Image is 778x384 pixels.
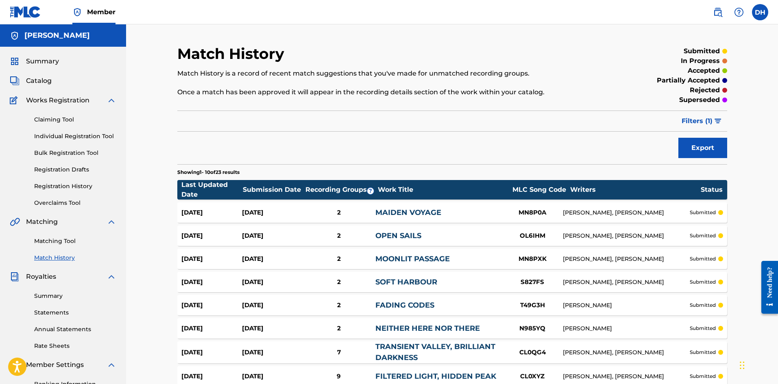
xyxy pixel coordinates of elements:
a: Match History [34,254,116,262]
img: Summary [10,56,20,66]
span: Summary [26,56,59,66]
h2: Match History [177,45,288,63]
a: CatalogCatalog [10,76,52,86]
p: superseded [679,95,720,105]
a: Matching Tool [34,237,116,245]
div: [DATE] [242,348,303,357]
div: [PERSON_NAME], [PERSON_NAME] [563,232,689,240]
div: 9 [303,372,375,381]
div: Status [701,185,723,195]
div: MLC Song Code [509,185,570,195]
div: CL0QG4 [502,348,563,357]
span: Matching [26,217,58,227]
span: Works Registration [26,95,89,105]
p: rejected [690,85,720,95]
div: [DATE] [181,254,242,264]
div: 2 [303,278,375,287]
div: Recording Groups [304,185,377,195]
div: Work Title [378,185,508,195]
a: NEITHER HERE NOR THERE [375,324,480,333]
div: 2 [303,208,375,217]
img: Accounts [10,31,20,41]
img: Member Settings [10,360,20,370]
div: [DATE] [181,278,242,287]
div: [DATE] [242,324,303,333]
img: Catalog [10,76,20,86]
img: expand [107,217,116,227]
div: [DATE] [181,348,242,357]
a: Summary [34,292,116,300]
button: Filters (1) [677,111,727,131]
img: Royalties [10,272,20,282]
div: Submission Date [243,185,304,195]
p: accepted [688,66,720,76]
div: T49G3H [502,301,563,310]
div: Help [731,4,747,20]
div: [DATE] [181,301,242,310]
div: [PERSON_NAME], [PERSON_NAME] [563,208,689,217]
p: submitted [690,209,716,216]
a: FADING CODES [375,301,434,310]
div: 2 [303,254,375,264]
a: TRANSIENT VALLEY, BRILLIANT DARKNESS [375,342,495,362]
a: Overclaims Tool [34,199,116,207]
p: submitted [690,302,716,309]
p: submitted [690,349,716,356]
div: [DATE] [181,324,242,333]
img: MLC Logo [10,6,41,18]
a: MAIDEN VOYAGE [375,208,441,217]
iframe: Chat Widget [737,345,778,384]
span: Member Settings [26,360,84,370]
div: MN8PXK [502,254,563,264]
div: 7 [303,348,375,357]
div: CL0XYZ [502,372,563,381]
div: [DATE] [181,372,242,381]
img: help [734,7,744,17]
p: submitted [690,255,716,263]
div: [PERSON_NAME], [PERSON_NAME] [563,255,689,263]
div: 2 [303,324,375,333]
h5: Daman Hoffman [24,31,90,40]
div: Writers [570,185,700,195]
a: FILTERED LIGHT, HIDDEN PEAK [375,372,496,381]
img: expand [107,360,116,370]
div: [PERSON_NAME], [PERSON_NAME] [563,348,689,357]
a: Registration Drafts [34,165,116,174]
div: [DATE] [242,254,303,264]
a: SOFT HARBOUR [375,278,437,286]
a: Rate Sheets [34,342,116,350]
span: Member [87,7,116,17]
a: OPEN SAILS [375,231,421,240]
div: [DATE] [242,208,303,217]
img: expand [107,272,116,282]
p: partially accepted [657,76,720,85]
span: Filters ( 1 ) [682,116,713,126]
p: Match History is a record of recent match suggestions that you've made for unmatched recording gr... [177,69,601,78]
div: [DATE] [242,278,303,287]
a: Statements [34,308,116,317]
a: MOONLIT PASSAGE [375,254,450,263]
a: SummarySummary [10,56,59,66]
a: Public Search [710,4,726,20]
div: [DATE] [181,208,242,217]
a: Individual Registration Tool [34,132,116,141]
img: Works Registration [10,95,20,105]
div: 2 [303,301,375,310]
div: 2 [303,231,375,241]
div: MN8P0A [502,208,563,217]
div: [PERSON_NAME] [563,324,689,333]
span: Catalog [26,76,52,86]
p: submitted [690,232,716,239]
div: [PERSON_NAME], [PERSON_NAME] [563,278,689,286]
button: Export [678,138,727,158]
a: Annual Statements [34,325,116,334]
p: in progress [681,56,720,66]
div: User Menu [752,4,768,20]
p: submitted [690,325,716,332]
iframe: Resource Center [755,255,778,320]
span: Royalties [26,272,56,282]
div: S827FS [502,278,563,287]
div: Drag [740,353,745,377]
